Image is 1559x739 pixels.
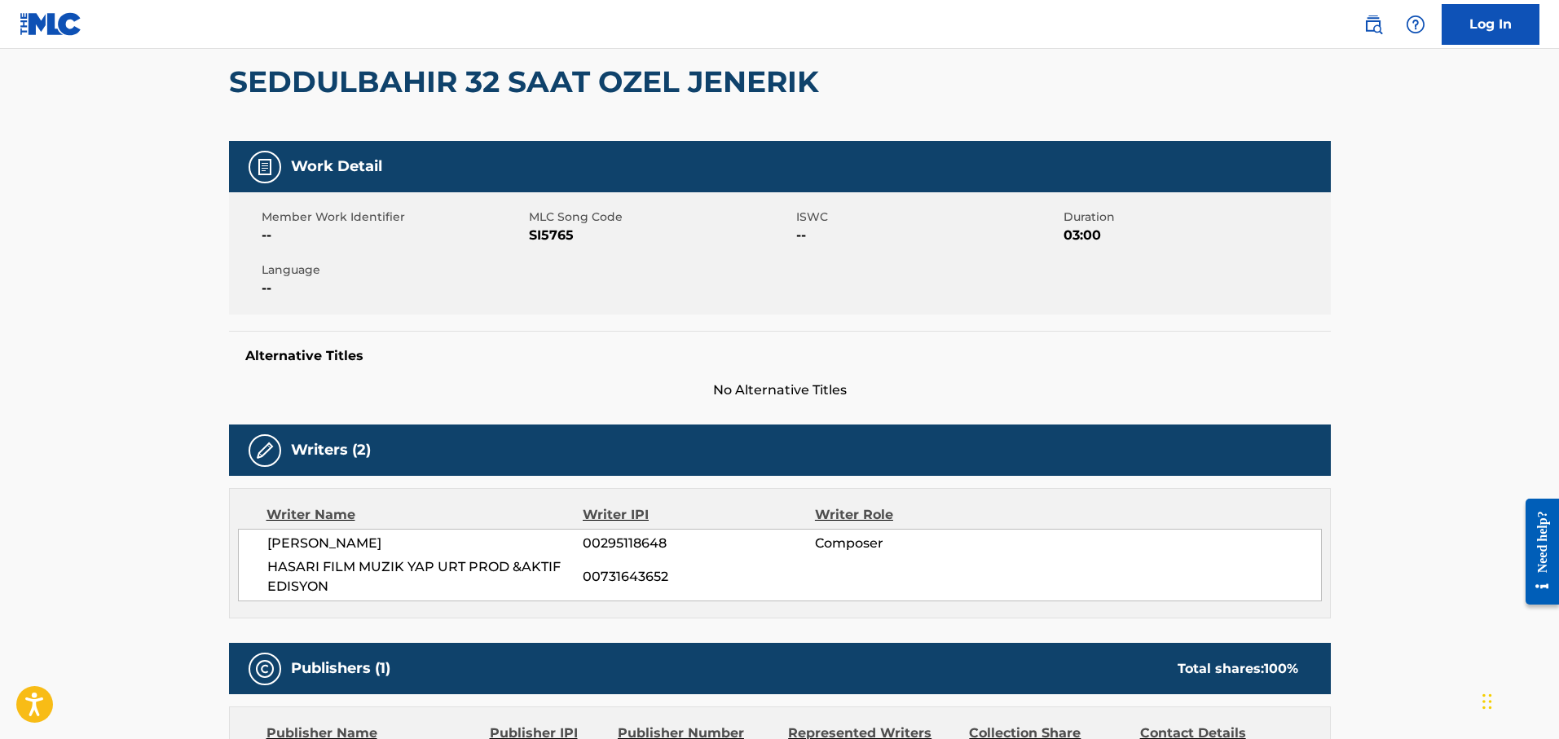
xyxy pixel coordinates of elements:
span: 100 % [1264,661,1298,676]
span: SI5765 [529,226,792,245]
span: Language [262,262,525,279]
iframe: Resource Center [1513,486,1559,617]
h5: Alternative Titles [245,348,1315,364]
span: 00295118648 [583,534,814,553]
h5: Writers (2) [291,441,371,460]
div: Writer Role [815,505,1026,525]
a: Public Search [1357,8,1389,41]
img: help [1406,15,1425,34]
span: 00731643652 [583,567,814,587]
img: MLC Logo [20,12,82,36]
img: Writers [255,441,275,460]
h5: Work Detail [291,157,382,176]
span: [PERSON_NAME] [267,534,584,553]
div: Help [1399,8,1432,41]
h5: Publishers (1) [291,659,390,678]
h2: SEDDULBAHIR 32 SAAT OZEL JENERIK [229,64,827,100]
span: Duration [1064,209,1327,226]
span: HASARI FILM MUZIK YAP URT PROD &AKTIF EDISYON [267,557,584,596]
div: Total shares: [1178,659,1298,679]
a: Log In [1442,4,1539,45]
div: Writer IPI [583,505,815,525]
span: -- [262,279,525,298]
span: -- [262,226,525,245]
span: MLC Song Code [529,209,792,226]
img: search [1363,15,1383,34]
span: No Alternative Titles [229,380,1331,400]
img: Publishers [255,659,275,679]
iframe: Chat Widget [1478,661,1559,739]
div: Writer Name [266,505,584,525]
span: Member Work Identifier [262,209,525,226]
span: Composer [815,534,1026,553]
span: ISWC [796,209,1059,226]
span: 03:00 [1064,226,1327,245]
div: Drag [1482,677,1492,726]
img: Work Detail [255,157,275,177]
span: -- [796,226,1059,245]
